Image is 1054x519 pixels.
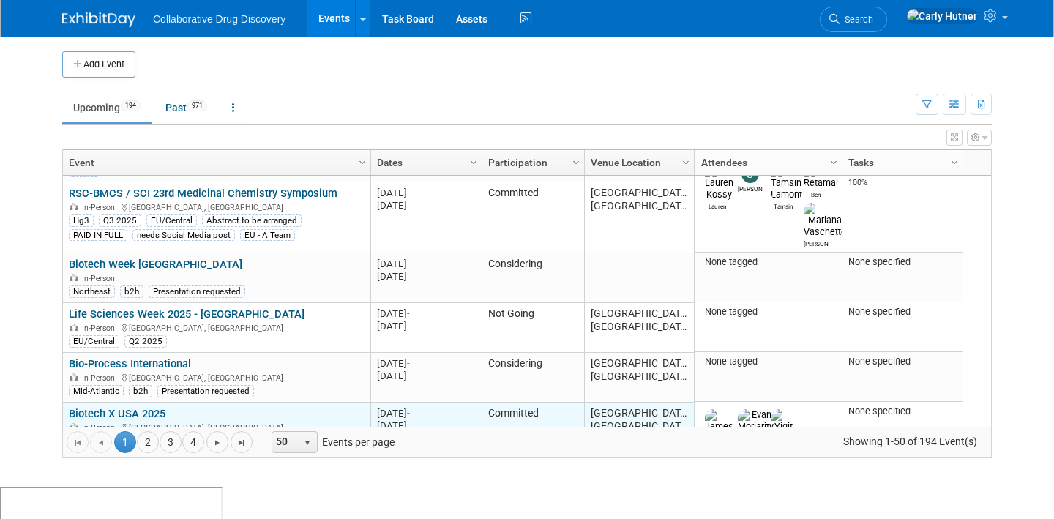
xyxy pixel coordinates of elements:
[154,94,218,122] a: Past971
[738,409,774,433] img: Evan Moriarity
[407,358,410,369] span: -
[949,157,960,168] span: Column Settings
[738,183,763,193] div: Susana Tomasio
[377,150,472,175] a: Dates
[468,157,479,168] span: Column Settings
[377,258,475,270] div: [DATE]
[187,100,207,111] span: 971
[146,214,197,226] div: EU/Central
[69,335,119,347] div: EU/Central
[82,203,119,212] span: In-Person
[848,306,957,318] div: None specified
[569,150,585,172] a: Column Settings
[482,403,584,452] td: Committed
[584,303,694,353] td: [GEOGRAPHIC_DATA], [GEOGRAPHIC_DATA]
[701,306,837,318] div: None tagged
[182,431,204,453] a: 4
[236,437,247,449] span: Go to the last page
[947,150,963,172] a: Column Settings
[153,13,285,25] span: Collaborative Drug Discovery
[70,423,78,430] img: In-Person Event
[906,8,978,24] img: Carly Hutner
[99,214,141,226] div: Q3 2025
[828,157,840,168] span: Column Settings
[69,229,127,241] div: PAID IN FULL
[482,353,584,403] td: Considering
[377,357,475,370] div: [DATE]
[149,285,245,297] div: Presentation requested
[377,199,475,212] div: [DATE]
[680,157,692,168] span: Column Settings
[69,285,115,297] div: Northeast
[121,100,141,111] span: 194
[407,308,410,319] span: -
[70,373,78,381] img: In-Person Event
[157,385,254,397] div: Presentation requested
[804,238,829,247] div: Mariana Vaschetto
[377,307,475,320] div: [DATE]
[848,150,953,175] a: Tasks
[69,321,364,334] div: [GEOGRAPHIC_DATA], [GEOGRAPHIC_DATA]
[679,150,695,172] a: Column Settings
[377,187,475,199] div: [DATE]
[231,431,253,453] a: Go to the last page
[160,431,182,453] a: 3
[137,431,159,453] a: 2
[95,437,107,449] span: Go to the previous page
[253,431,409,453] span: Events per page
[67,431,89,453] a: Go to the first page
[272,432,297,452] span: 50
[69,307,304,321] a: Life Sciences Week 2025 - [GEOGRAPHIC_DATA]
[69,150,361,175] a: Event
[202,214,302,226] div: Abstract to be arranged
[705,409,733,444] img: James White
[840,14,873,25] span: Search
[69,214,94,226] div: Hg3
[701,150,832,175] a: Attendees
[701,256,837,268] div: None tagged
[62,12,135,27] img: ExhibitDay
[705,201,730,210] div: Lauren Kossy
[72,437,83,449] span: Go to the first page
[377,370,475,382] div: [DATE]
[82,274,119,283] span: In-Person
[820,7,887,32] a: Search
[240,229,295,241] div: EU - A Team
[771,409,796,444] img: Yigit Kucuk
[69,385,124,397] div: Mid-Atlantic
[129,385,152,397] div: b2h
[124,335,167,347] div: Q2 2025
[82,423,119,433] span: In-Person
[848,178,957,188] div: 100%
[591,150,684,175] a: Venue Location
[70,203,78,210] img: In-Person Event
[701,356,837,367] div: None tagged
[584,403,694,452] td: [GEOGRAPHIC_DATA], [GEOGRAPHIC_DATA]
[482,253,584,303] td: Considering
[804,165,838,189] img: Ben Retamal
[356,157,368,168] span: Column Settings
[82,324,119,333] span: In-Person
[377,320,475,332] div: [DATE]
[482,303,584,353] td: Not Going
[62,51,135,78] button: Add Event
[407,258,410,269] span: -
[848,406,957,417] div: None specified
[771,165,802,201] img: Tamsin Lamont
[69,407,165,420] a: Biotech X USA 2025
[466,150,482,172] a: Column Settings
[804,203,846,238] img: Mariana Vaschetto
[771,201,796,210] div: Tamsin Lamont
[82,373,119,383] span: In-Person
[69,201,364,213] div: [GEOGRAPHIC_DATA], [GEOGRAPHIC_DATA]
[90,431,112,453] a: Go to the previous page
[826,150,842,172] a: Column Settings
[848,256,957,268] div: None specified
[120,285,143,297] div: b2h
[482,182,584,253] td: Committed
[212,437,223,449] span: Go to the next page
[377,270,475,283] div: [DATE]
[69,357,191,370] a: Bio-Process International
[407,187,410,198] span: -
[69,421,364,433] div: [GEOGRAPHIC_DATA], [GEOGRAPHIC_DATA]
